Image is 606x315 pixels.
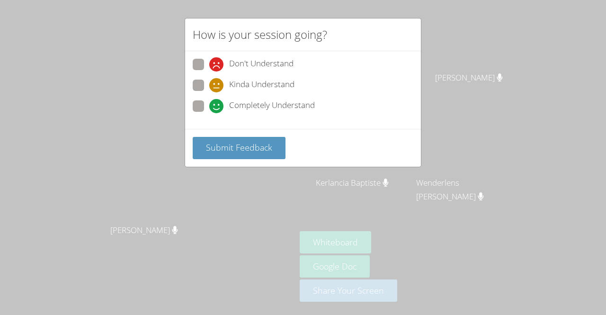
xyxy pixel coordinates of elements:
[229,57,294,72] span: Don't Understand
[206,142,272,153] span: Submit Feedback
[193,137,285,159] button: Submit Feedback
[229,78,294,92] span: Kinda Understand
[229,99,315,113] span: Completely Understand
[193,26,327,43] h2: How is your session going?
